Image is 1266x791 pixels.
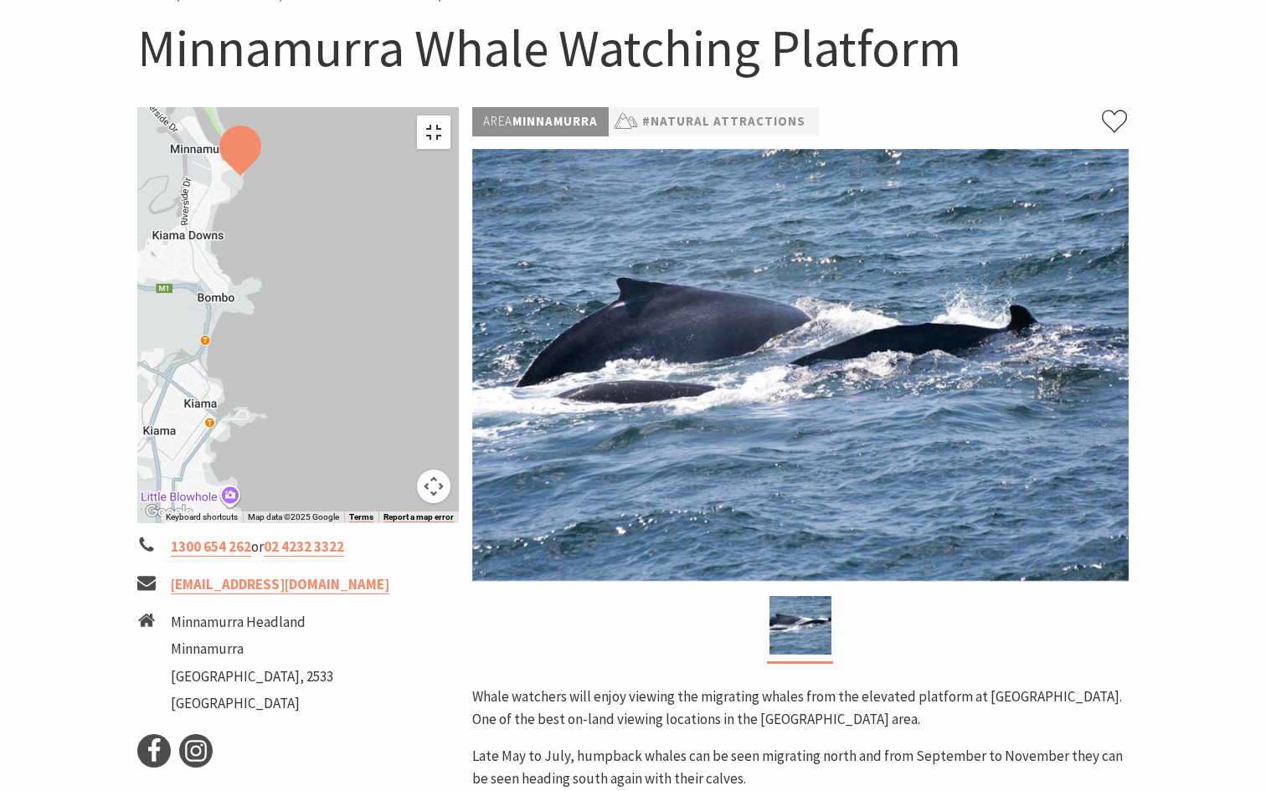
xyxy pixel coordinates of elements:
span: Area [483,113,512,129]
img: Google [142,501,197,523]
img: Minnamurra Whale Watching Platform [769,596,831,655]
button: Keyboard shortcuts [166,511,238,523]
a: #Natural Attractions [642,111,805,132]
button: Map camera controls [417,470,450,503]
span: Map data ©2025 Google [248,512,339,521]
li: Minnamurra [171,638,333,660]
p: Minnamurra [472,107,609,136]
p: Whale watchers will enjoy viewing the migrating whales from the elevated platform at [GEOGRAPHIC_... [472,686,1129,731]
li: Minnamurra Headland [171,611,333,634]
h1: Minnamurra Whale Watching Platform [137,14,1129,82]
li: [GEOGRAPHIC_DATA] [171,692,333,715]
a: Open this area in Google Maps (opens a new window) [142,501,197,523]
a: Report a map error [383,512,454,522]
p: Late May to July, humpback whales can be seen migrating north and from September to November they... [472,745,1129,790]
img: Minnamurra Whale Watching Platform [472,149,1129,581]
button: Toggle fullscreen view [417,116,450,149]
a: 1300 654 262 [171,537,251,557]
a: 02 4232 3322 [264,537,344,557]
li: [GEOGRAPHIC_DATA], 2533 [171,665,333,688]
li: or [137,536,459,558]
a: Terms (opens in new tab) [349,512,373,522]
a: [EMAIL_ADDRESS][DOMAIN_NAME] [171,575,389,594]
